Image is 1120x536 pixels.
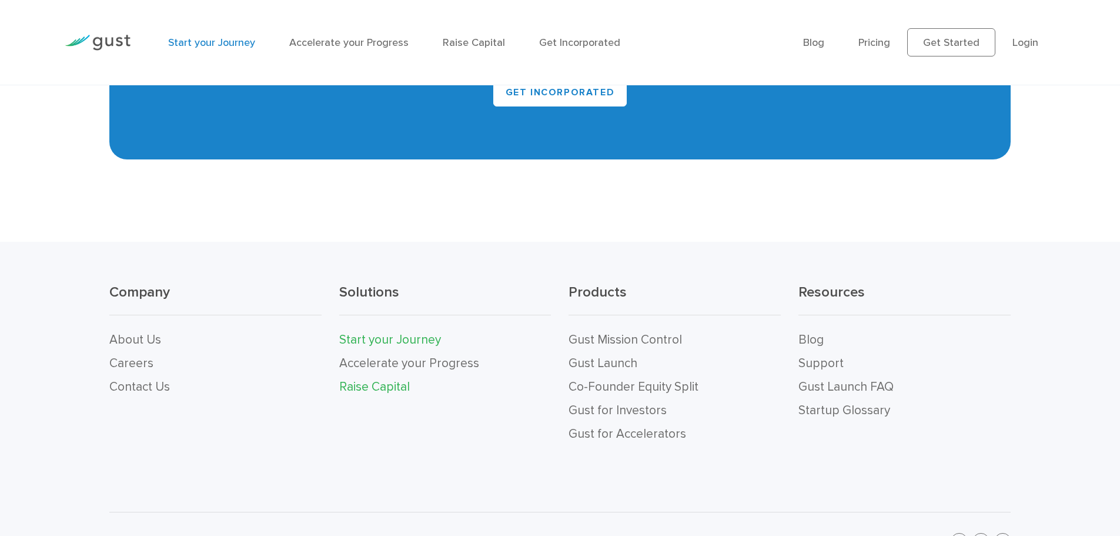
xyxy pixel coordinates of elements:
a: Co-Founder Equity Split [569,379,698,394]
a: Raise Capital [443,36,505,49]
a: Blog [798,332,824,347]
a: Gust for Accelerators [569,427,686,441]
a: Startup Glossary [798,403,890,418]
a: Start your Journey [339,332,441,347]
a: Support [798,356,844,371]
img: Gust Logo [65,35,131,51]
h3: Company [109,283,322,315]
a: Start your Journey [168,36,255,49]
a: Gust Launch FAQ [798,379,894,394]
a: Accelerate your Progress [289,36,409,49]
a: GET INCORPORATED [493,78,627,106]
a: Blog [803,36,824,49]
a: Login [1012,36,1038,49]
a: Careers [109,356,153,371]
a: Gust Mission Control [569,332,682,347]
a: Accelerate your Progress [339,356,479,371]
a: Raise Capital [339,379,410,394]
a: Get Incorporated [539,36,620,49]
a: Gust for Investors [569,403,667,418]
a: Pricing [858,36,890,49]
a: Gust Launch [569,356,637,371]
a: About Us [109,332,161,347]
h3: Products [569,283,781,315]
a: Contact Us [109,379,170,394]
h3: Solutions [339,283,551,315]
h3: Resources [798,283,1011,315]
a: Get Started [907,28,995,56]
